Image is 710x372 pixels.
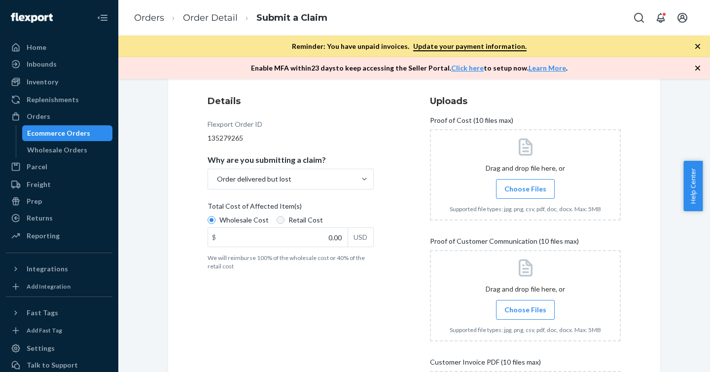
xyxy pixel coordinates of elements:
[22,142,113,158] a: Wholesale Orders
[27,77,58,87] div: Inventory
[208,216,215,224] input: Wholesale Cost
[504,184,546,194] span: Choose Files
[529,64,566,72] a: Learn More
[451,64,484,72] a: Click here
[292,41,527,51] p: Reminder: You have unpaid invoices.
[183,12,238,23] a: Order Detail
[430,236,579,250] span: Proof of Customer Communication (10 files max)
[27,196,42,206] div: Prep
[11,13,53,23] img: Flexport logo
[27,112,50,121] div: Orders
[27,59,57,69] div: Inbounds
[219,215,269,225] span: Wholesale Cost
[27,308,58,318] div: Fast Tags
[208,95,374,108] h3: Details
[683,161,703,211] button: Help Center
[277,216,284,224] input: Retail Cost
[430,357,541,371] span: Customer Invoice PDF (10 files max)
[6,210,112,226] a: Returns
[251,63,568,73] p: Enable MFA within 23 days to keep accessing the Seller Portal. to setup now. .
[6,261,112,277] button: Integrations
[6,74,112,90] a: Inventory
[208,254,374,270] p: We will reimburse 100% of the wholesale cost or 40% of the retail cost
[6,325,112,336] a: Add Fast Tag
[256,12,327,23] a: Submit a Claim
[126,3,335,33] ol: breadcrumbs
[651,8,671,28] button: Open notifications
[430,115,513,129] span: Proof of Cost (10 files max)
[27,162,47,172] div: Parcel
[6,109,112,124] a: Orders
[27,282,71,291] div: Add Integration
[93,8,112,28] button: Close Navigation
[27,264,68,274] div: Integrations
[22,125,113,141] a: Ecommerce Orders
[6,177,112,192] a: Freight
[629,8,649,28] button: Open Search Box
[6,39,112,55] a: Home
[27,213,53,223] div: Returns
[134,12,164,23] a: Orders
[27,128,90,138] div: Ecommerce Orders
[6,340,112,356] a: Settings
[6,56,112,72] a: Inbounds
[27,343,55,353] div: Settings
[288,215,323,225] span: Retail Cost
[27,360,78,370] div: Talk to Support
[6,228,112,244] a: Reporting
[27,180,51,189] div: Freight
[27,95,79,105] div: Replenishments
[413,42,527,51] a: Update your payment information.
[27,42,46,52] div: Home
[27,145,87,155] div: Wholesale Orders
[6,193,112,209] a: Prep
[504,305,546,315] span: Choose Files
[6,159,112,175] a: Parcel
[6,92,112,108] a: Replenishments
[6,305,112,321] button: Fast Tags
[430,95,621,108] h3: Uploads
[27,326,62,335] div: Add Fast Tag
[217,174,291,184] div: Order delivered but lost
[27,231,60,241] div: Reporting
[348,228,373,247] div: USD
[208,228,220,247] div: $
[6,281,112,293] a: Add Integration
[673,8,692,28] button: Open account menu
[208,228,348,247] input: $USD
[208,119,262,133] div: Flexport Order ID
[208,201,302,215] span: Total Cost of Affected Item(s)
[208,133,374,143] div: 135279265
[208,155,326,165] p: Why are you submitting a claim?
